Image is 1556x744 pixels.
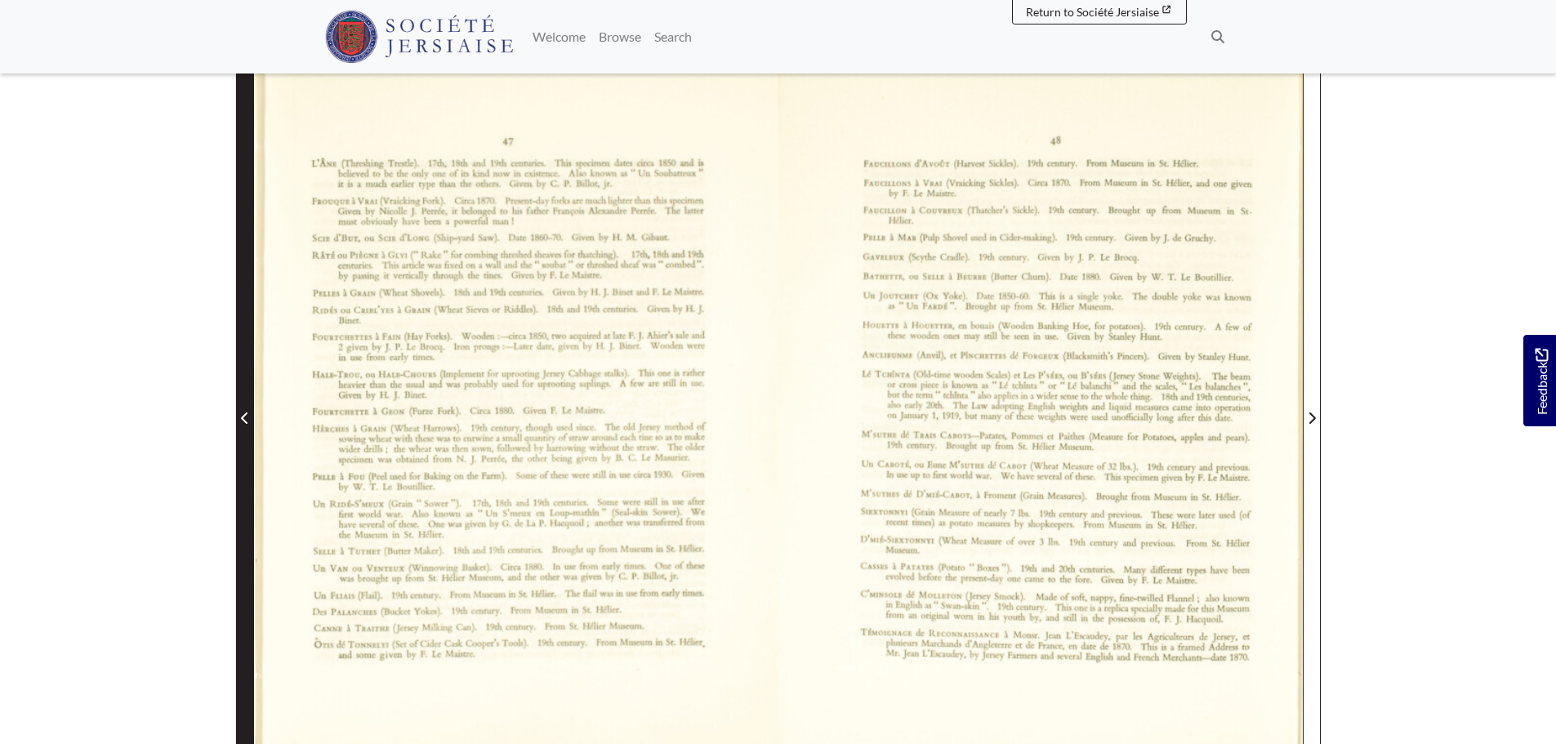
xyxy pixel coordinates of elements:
[325,7,514,67] a: Société Jersiaise logo
[1523,335,1556,426] a: Would you like to provide feedback?
[325,11,514,63] img: Société Jersiaise
[1531,348,1551,414] span: Feedback
[1026,5,1159,19] span: Return to Société Jersiaise
[526,20,592,53] a: Welcome
[648,20,698,53] a: Search
[592,20,648,53] a: Browse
